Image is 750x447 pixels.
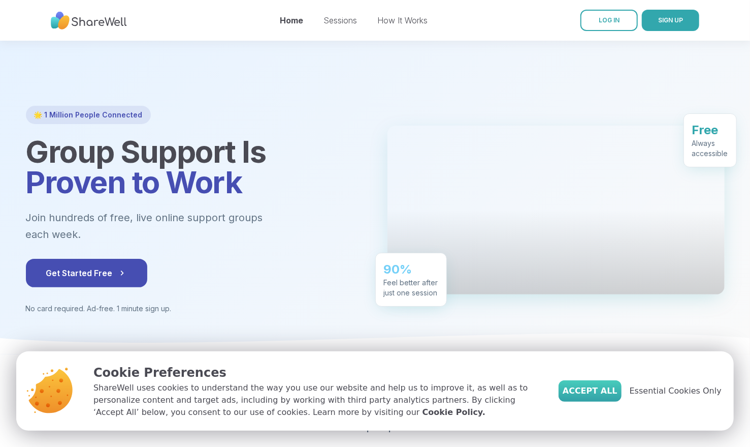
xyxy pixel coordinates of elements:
div: 🌟 1 Million People Connected [26,106,151,124]
div: Feel better after just one session [384,277,438,297]
p: Join hundreds of free, live online support groups each week. [26,210,318,243]
span: Proven to Work [26,164,242,200]
a: Sessions [323,15,357,25]
p: ShareWell uses cookies to understand the way you use our website and help us to improve it, as we... [93,382,542,419]
img: ShareWell Nav Logo [51,7,127,35]
button: Accept All [559,380,622,402]
div: Always accessible [692,138,728,158]
a: Cookie Policy. [422,406,485,419]
span: SIGN UP [658,16,683,24]
div: 90% [384,261,438,277]
a: LOG IN [580,10,638,31]
a: How It Works [377,15,428,25]
span: Get Started Free [46,267,127,279]
button: Get Started Free [26,259,147,287]
span: Essential Cookies Only [630,385,722,397]
h1: Group Support Is [26,136,363,197]
button: SIGN UP [642,10,699,31]
div: Free [692,122,728,138]
span: LOG IN [599,16,619,24]
p: No card required. Ad-free. 1 minute sign up. [26,304,363,314]
p: Cookie Preferences [93,364,542,382]
span: Accept All [563,385,617,397]
a: Home [280,15,303,25]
